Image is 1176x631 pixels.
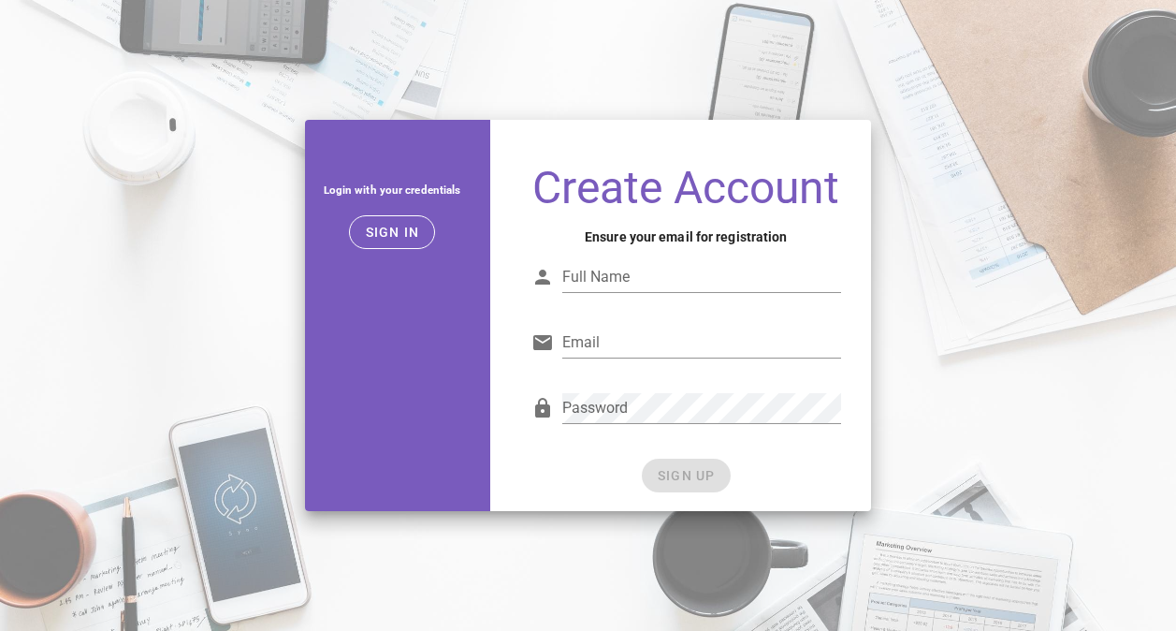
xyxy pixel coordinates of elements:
[531,165,841,212] h1: Create Account
[1080,510,1168,598] iframe: Tidio Chat
[320,180,463,200] h5: Login with your credentials
[365,225,420,240] span: Sign in
[349,215,436,249] button: Sign in
[531,227,841,247] h4: Ensure your email for registration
